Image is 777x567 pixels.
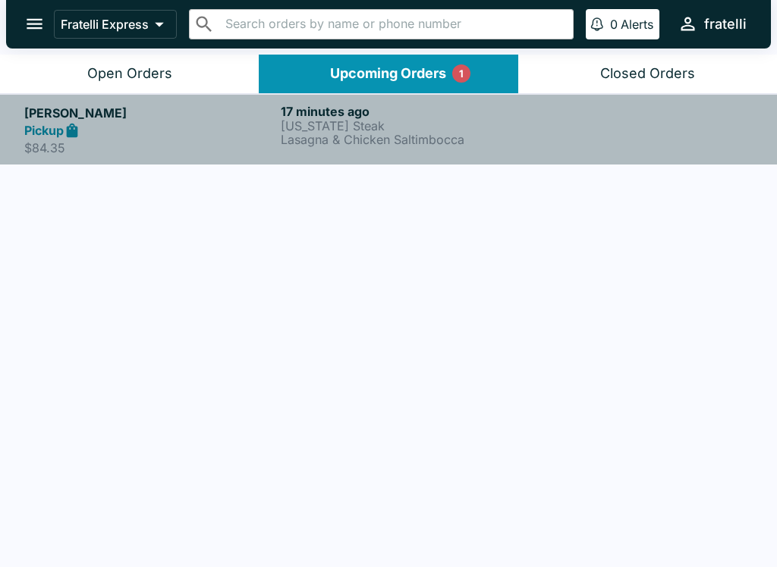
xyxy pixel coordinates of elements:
[621,17,653,32] p: Alerts
[54,10,177,39] button: Fratelli Express
[61,17,149,32] p: Fratelli Express
[610,17,618,32] p: 0
[24,140,275,155] p: $84.35
[87,65,172,83] div: Open Orders
[704,15,747,33] div: fratelli
[221,14,567,35] input: Search orders by name or phone number
[600,65,695,83] div: Closed Orders
[281,104,531,119] h6: 17 minutes ago
[24,123,64,138] strong: Pickup
[330,65,446,83] div: Upcoming Orders
[281,133,531,146] p: Lasagna & Chicken Saltimbocca
[24,104,275,122] h5: [PERSON_NAME]
[15,5,54,43] button: open drawer
[281,119,531,133] p: [US_STATE] Steak
[672,8,753,40] button: fratelli
[459,66,464,81] p: 1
